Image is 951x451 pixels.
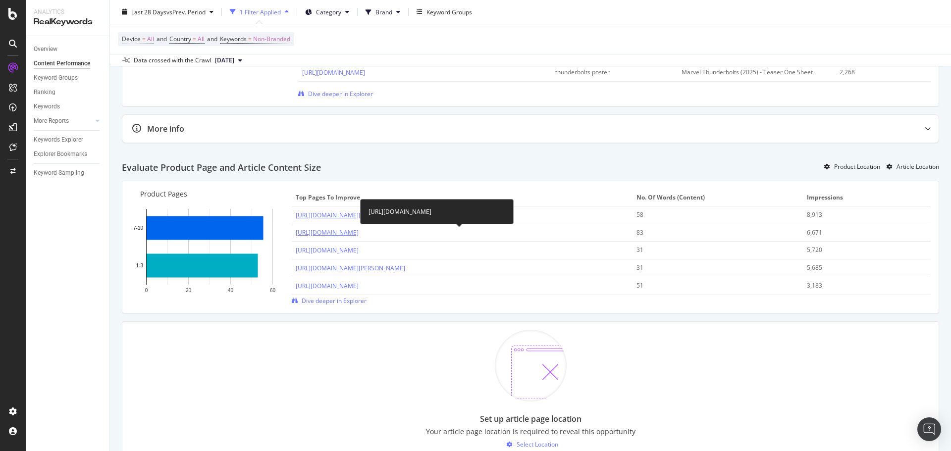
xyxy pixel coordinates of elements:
[220,35,247,43] span: Keywords
[122,35,141,43] span: Device
[34,73,103,83] a: Keyword Groups
[193,35,196,43] span: =
[131,7,166,16] span: Last 28 Days
[302,68,365,77] a: [URL][DOMAIN_NAME]
[834,162,880,171] div: Product Location
[298,90,373,98] a: Dive deeper in Explorer
[134,56,211,65] div: Data crossed with the Crawl
[34,168,103,178] a: Keyword Sampling
[34,58,90,69] div: Content Performance
[426,427,635,437] div: Your article page location is required to reveal this opportunity
[636,281,783,290] div: 51
[301,4,353,20] button: Category
[166,7,206,16] span: vs Prev. Period
[142,35,146,43] span: =
[362,4,404,20] button: Brand
[253,32,290,46] span: Non-Branded
[130,204,289,305] svg: A chart.
[34,16,102,28] div: RealKeywords
[840,68,918,77] div: 2,268
[807,281,915,290] div: 3,183
[34,87,55,98] div: Ranking
[122,163,321,173] h2: Evaluate Product Page and Article Content Size
[296,264,405,272] a: [URL][DOMAIN_NAME][PERSON_NAME]
[292,297,367,305] a: Dive deeper in Explorer
[133,225,143,231] text: 7-10
[807,246,915,254] div: 5,720
[240,7,281,16] div: 1 Filter Applied
[296,193,626,202] span: Top pages to improve
[807,228,915,237] div: 6,671
[147,123,184,135] div: More info
[480,413,581,425] div: Set up article page location
[316,7,341,16] span: Category
[636,246,783,254] div: 31
[413,4,476,20] button: Keyword Groups
[807,263,915,272] div: 5,685
[636,210,783,219] div: 58
[34,116,69,126] div: More Reports
[296,228,359,237] a: [URL][DOMAIN_NAME]
[296,211,405,219] a: [URL][DOMAIN_NAME][PERSON_NAME]
[198,32,205,46] span: All
[270,287,276,293] text: 60
[226,4,293,20] button: 1 Filter Applied
[118,4,217,20] button: Last 28 DaysvsPrev. Period
[302,297,367,305] span: Dive deeper in Explorer
[211,54,246,66] button: [DATE]
[807,210,915,219] div: 8,913
[248,35,252,43] span: =
[636,228,783,237] div: 83
[555,68,662,77] div: thunderbolts poster
[34,87,103,98] a: Ranking
[883,159,939,175] button: Article Location
[169,35,191,43] span: Country
[636,263,783,272] div: 31
[897,162,939,171] div: Article Location
[34,73,78,83] div: Keyword Groups
[186,287,192,293] text: 20
[145,287,148,293] text: 0
[820,159,880,175] button: Product Location
[636,193,796,202] span: No. of Words (Content)
[136,263,144,268] text: 1-3
[34,8,102,16] div: Analytics
[682,68,817,77] div: Marvel Thunderbolts (2025) - Teaser One Sheet
[157,35,167,43] span: and
[34,101,103,112] a: Keywords
[34,44,57,54] div: Overview
[34,149,87,159] div: Explorer Bookmarks
[375,7,392,16] span: Brand
[360,199,514,224] div: [URL][DOMAIN_NAME]
[296,282,359,290] a: [URL][DOMAIN_NAME]
[807,193,924,202] span: Impressions
[308,90,373,98] span: Dive deeper in Explorer
[228,287,234,293] text: 40
[34,44,103,54] a: Overview
[34,58,103,69] a: Content Performance
[34,168,84,178] div: Keyword Sampling
[34,135,103,145] a: Keywords Explorer
[215,56,234,65] span: 2025 Aug. 20th
[296,246,359,254] a: [URL][DOMAIN_NAME]
[917,417,941,441] div: Open Intercom Messenger
[517,440,558,449] div: Select Location
[207,35,217,43] span: and
[34,116,93,126] a: More Reports
[426,7,472,16] div: Keyword Groups
[34,101,60,112] div: Keywords
[34,135,83,145] div: Keywords Explorer
[495,330,567,401] img: D9gk-hiz.png
[147,32,154,46] span: All
[140,189,280,199] p: Product Pages
[34,149,103,159] a: Explorer Bookmarks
